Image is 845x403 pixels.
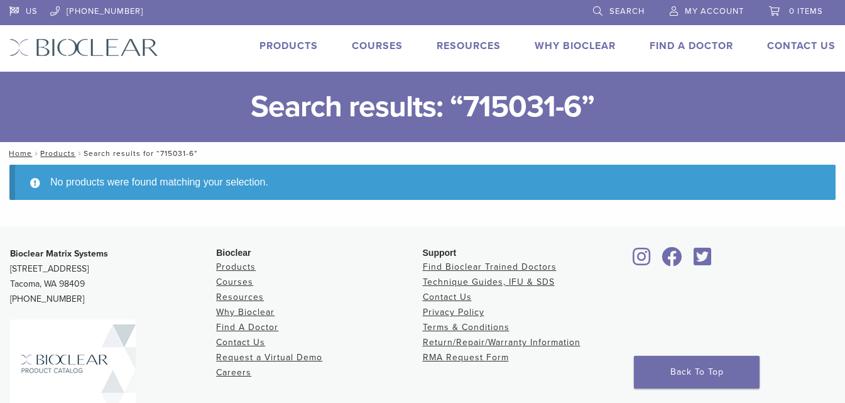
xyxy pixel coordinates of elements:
[216,262,256,272] a: Products
[352,40,403,52] a: Courses
[658,255,687,267] a: Bioclear
[216,322,278,333] a: Find A Doctor
[789,6,823,16] span: 0 items
[689,255,716,267] a: Bioclear
[423,277,555,287] a: Technique Guides, IFU & SDS
[216,307,275,317] a: Why Bioclear
[423,337,581,348] a: Return/Repair/Warranty Information
[423,307,484,317] a: Privacy Policy
[685,6,744,16] span: My Account
[423,262,557,272] a: Find Bioclear Trained Doctors
[767,40,836,52] a: Contact Us
[216,248,251,258] span: Bioclear
[423,248,457,258] span: Support
[216,292,264,302] a: Resources
[216,367,251,378] a: Careers
[40,149,75,158] a: Products
[216,277,253,287] a: Courses
[535,40,616,52] a: Why Bioclear
[423,352,509,363] a: RMA Request Form
[437,40,501,52] a: Resources
[5,149,32,158] a: Home
[9,165,836,200] div: No products were found matching your selection.
[32,150,40,157] span: /
[423,292,472,302] a: Contact Us
[634,356,760,389] a: Back To Top
[216,352,322,363] a: Request a Virtual Demo
[629,255,655,267] a: Bioclear
[609,6,645,16] span: Search
[10,246,216,307] p: [STREET_ADDRESS] Tacoma, WA 98409 [PHONE_NUMBER]
[650,40,733,52] a: Find A Doctor
[75,150,84,157] span: /
[10,248,108,259] strong: Bioclear Matrix Systems
[9,38,158,57] img: Bioclear
[216,337,265,348] a: Contact Us
[423,322,510,333] a: Terms & Conditions
[259,40,318,52] a: Products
